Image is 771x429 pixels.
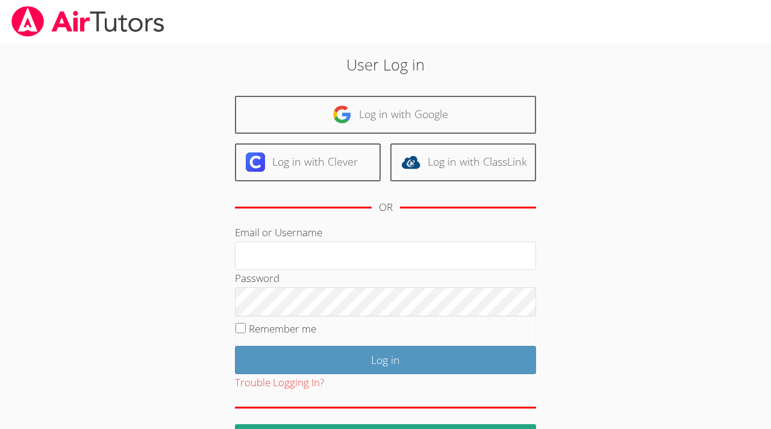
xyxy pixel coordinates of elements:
a: Log in with Google [235,96,536,134]
a: Log in with Clever [235,143,381,181]
label: Email or Username [235,225,322,239]
button: Trouble Logging In? [235,374,324,392]
img: clever-logo-6eab21bc6e7a338710f1a6ff85c0baf02591cd810cc4098c63d3a4b26e2feb20.svg [246,152,265,172]
img: google-logo-50288ca7cdecda66e5e0955fdab243c47b7ad437acaf1139b6f446037453330a.svg [332,105,352,124]
a: Log in with ClassLink [390,143,536,181]
img: classlink-logo-d6bb404cc1216ec64c9a2012d9dc4662098be43eaf13dc465df04b49fa7ab582.svg [401,152,420,172]
img: airtutors_banner-c4298cdbf04f3fff15de1276eac7730deb9818008684d7c2e4769d2f7ddbe033.png [10,6,166,37]
div: OR [379,199,393,216]
h2: User Log in [177,53,593,76]
input: Log in [235,346,536,374]
label: Password [235,271,279,285]
label: Remember me [249,322,316,336]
